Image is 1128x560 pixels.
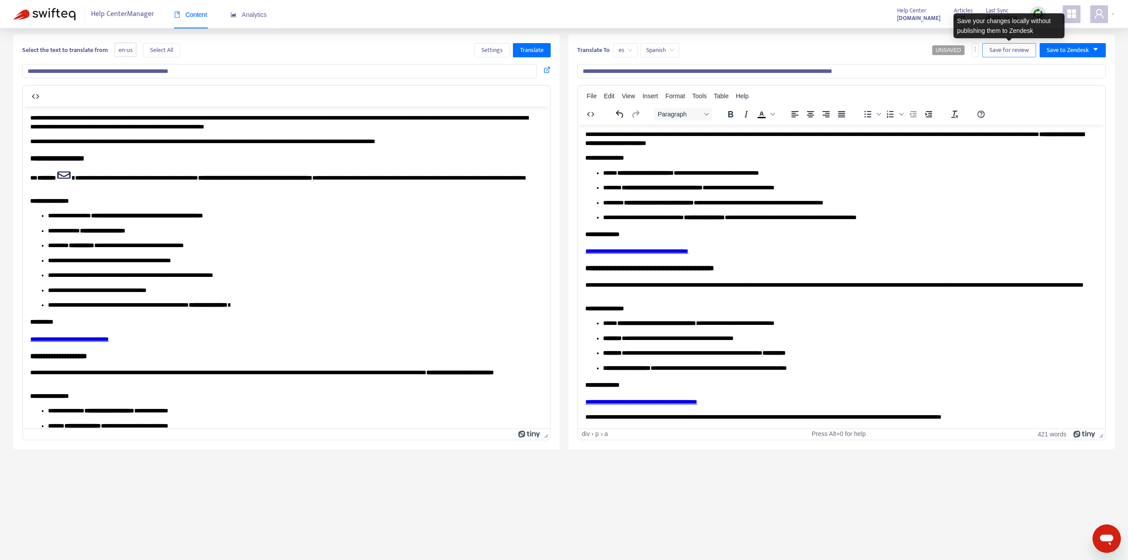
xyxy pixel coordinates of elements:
button: Italic [739,108,754,120]
button: Translate [513,43,551,57]
span: Content [174,11,207,18]
button: Align right [818,108,834,120]
div: Bullet list [860,108,882,120]
span: Last Sync [986,6,1009,16]
span: Translate [520,45,544,55]
button: Align left [787,108,802,120]
span: Settings [481,45,503,55]
button: Justify [834,108,849,120]
div: Press the Up and Down arrow keys to resize the editor. [1096,429,1105,440]
span: Articles [954,6,973,16]
a: [DOMAIN_NAME] [897,13,941,23]
button: Undo [612,108,628,120]
span: Tools [692,92,707,100]
div: Text color Black [754,108,776,120]
span: Table [714,92,728,100]
img: Swifteq [13,8,75,20]
div: p [596,430,599,438]
span: es [619,44,632,57]
span: Insert [643,92,658,100]
button: Settings [474,43,510,57]
span: Help Center Manager [91,6,154,23]
button: Redo [628,108,643,120]
span: user [1094,8,1104,19]
img: sync.dc5367851b00ba804db3.png [1033,8,1044,20]
button: Save to Zendeskcaret-down [1040,43,1106,57]
button: Decrease indent [906,108,921,120]
span: book [174,12,180,18]
span: Save to Zendesk [1047,45,1089,55]
button: Help [973,108,989,120]
button: Increase indent [921,108,936,120]
span: Save for review [989,45,1029,55]
a: Powered by Tiny [1073,430,1096,437]
button: Align center [803,108,818,120]
a: Powered by Tiny [518,430,540,437]
iframe: Rich Text Area [23,107,550,428]
button: Clear formatting [947,108,962,120]
div: › [592,430,594,438]
span: Help Center [897,6,926,16]
div: Press the Up and Down arrow keys to resize the editor. [540,429,550,440]
iframe: Botón para iniciar la ventana de mensajería [1092,524,1121,553]
span: Analytics [230,11,267,18]
button: 421 words [1038,430,1067,438]
span: View [622,92,635,100]
div: › [600,430,603,438]
div: Numbered list [883,108,905,120]
iframe: Rich Text Area [578,125,1105,428]
button: Save for review [982,43,1036,57]
span: Spanish [646,44,674,57]
span: area-chart [230,12,237,18]
span: appstore [1066,8,1077,19]
span: Edit [604,92,615,100]
button: Select All [143,43,180,57]
button: Bold [723,108,738,120]
span: Paragraph [658,111,701,118]
span: en-us [115,43,136,57]
span: Format [665,92,685,100]
span: Help [736,92,749,100]
span: UNSAVED [936,47,961,53]
b: Translate To [577,45,610,55]
span: more [972,46,978,52]
div: a [604,430,608,438]
span: File [587,92,597,100]
span: caret-down [1092,46,1099,52]
div: Press Alt+0 for help [753,430,925,438]
b: Select the text to translate from [22,45,108,55]
span: Select All [150,45,173,55]
button: Block Paragraph [654,108,712,120]
div: Save your changes locally without publishing them to Zendesk [953,13,1064,38]
button: more [972,43,979,57]
div: div [582,430,590,438]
